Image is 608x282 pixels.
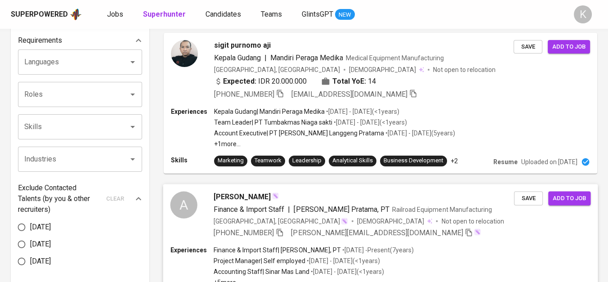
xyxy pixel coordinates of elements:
p: Skills [171,156,214,165]
span: Finance & Import Staff [214,205,284,213]
p: Project Manager | Self employed [214,256,305,265]
button: Add to job [548,40,590,54]
p: • [DATE] - [DATE] ( 5 years ) [384,129,455,138]
span: [PHONE_NUMBER] [214,90,274,98]
span: [DATE] [30,222,51,233]
p: +2 [451,157,458,166]
span: Mandiri Peraga Medika [270,54,343,62]
a: GlintsGPT NEW [302,9,355,20]
a: Superpoweredapp logo [11,8,82,21]
span: [DEMOGRAPHIC_DATA] [349,65,417,74]
span: Save [518,42,538,52]
p: Uploaded on [DATE] [521,157,577,166]
span: Add to job [553,193,586,203]
div: [GEOGRAPHIC_DATA], [GEOGRAPHIC_DATA] [214,65,340,74]
div: Analytical Skills [332,157,373,165]
span: [DATE] [30,256,51,267]
button: Open [126,88,139,101]
a: Superhunter [143,9,188,20]
p: Exclude Contacted Talents (by you & other recruiters) [18,183,101,215]
img: magic_wand.svg [272,192,279,200]
span: | [264,53,267,63]
b: Expected: [223,76,256,87]
p: • [DATE] - Present ( 7 years ) [341,246,414,255]
span: GlintsGPT [302,10,333,18]
span: [PERSON_NAME] Pratama, PT [294,205,389,213]
a: Jobs [107,9,125,20]
span: Teams [261,10,282,18]
p: Kepala Gudang | Mandiri Peraga Medika [214,107,325,116]
p: Experiences [171,107,214,116]
div: IDR 20.000.000 [214,76,307,87]
p: • [DATE] - [DATE] ( <1 years ) [332,118,407,127]
div: Requirements [18,31,142,49]
img: magic_wand.svg [341,217,348,224]
span: sigit purnomo aji [214,40,271,51]
span: Candidates [206,10,241,18]
span: [DATE] [30,239,51,250]
span: [DEMOGRAPHIC_DATA] [357,216,425,225]
span: Jobs [107,10,123,18]
p: Experiences [170,246,214,255]
span: [PERSON_NAME][EMAIL_ADDRESS][DOMAIN_NAME] [291,228,463,237]
span: Save [519,193,538,203]
span: 14 [368,76,376,87]
button: Open [126,121,139,133]
button: Save [514,191,543,205]
div: Marketing [218,157,244,165]
p: Finance & Import Staff | [PERSON_NAME], PT [214,246,341,255]
p: Team Leader | PT Tumbakmas Niaga sakti [214,118,332,127]
b: Total YoE: [332,76,366,87]
div: Leadership [292,157,322,165]
b: Superhunter [143,10,186,18]
button: Add to job [548,191,590,205]
p: Requirements [18,35,62,46]
span: Kepala Gudang [214,54,261,62]
p: Not open to relocation [441,216,504,225]
span: Medical Equipment Manufacturing [346,54,444,62]
div: Business Development [384,157,443,165]
p: • [DATE] - [DATE] ( <1 years ) [309,267,384,276]
p: Not open to relocation [433,65,496,74]
div: [GEOGRAPHIC_DATA], [GEOGRAPHIC_DATA] [214,216,348,225]
div: Exclude Contacted Talents (by you & other recruiters)clear [18,183,142,215]
span: Railroad Equipment Manufacturing [392,206,492,213]
img: magic_wand.svg [474,228,481,235]
img: e72331121feee3620b68b926b2c6ff50.jpg [171,40,198,67]
span: [PERSON_NAME] [214,191,271,202]
span: [PHONE_NUMBER] [214,228,274,237]
span: Add to job [552,42,586,52]
p: Account Executive | PT [PERSON_NAME] Langgeng Pratama [214,129,384,138]
div: Teamwork [255,157,282,165]
p: Resume [493,157,518,166]
button: Open [126,56,139,68]
span: | [288,204,290,215]
a: Candidates [206,9,243,20]
a: Teams [261,9,284,20]
div: K [574,5,592,23]
p: +1 more ... [214,139,455,148]
button: Open [126,153,139,166]
button: Save [514,40,542,54]
span: [EMAIL_ADDRESS][DOMAIN_NAME] [291,90,407,98]
img: app logo [70,8,82,21]
div: A [170,191,197,218]
p: Accounting Staff | Sinar Mas Land [214,267,309,276]
p: • [DATE] - [DATE] ( <1 years ) [305,256,380,265]
span: NEW [335,10,355,19]
div: Superpowered [11,9,68,20]
p: • [DATE] - [DATE] ( <1 years ) [325,107,399,116]
a: sigit purnomo ajiKepala Gudang|Mandiri Peraga MedikaMedical Equipment Manufacturing[GEOGRAPHIC_DA... [164,33,597,174]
